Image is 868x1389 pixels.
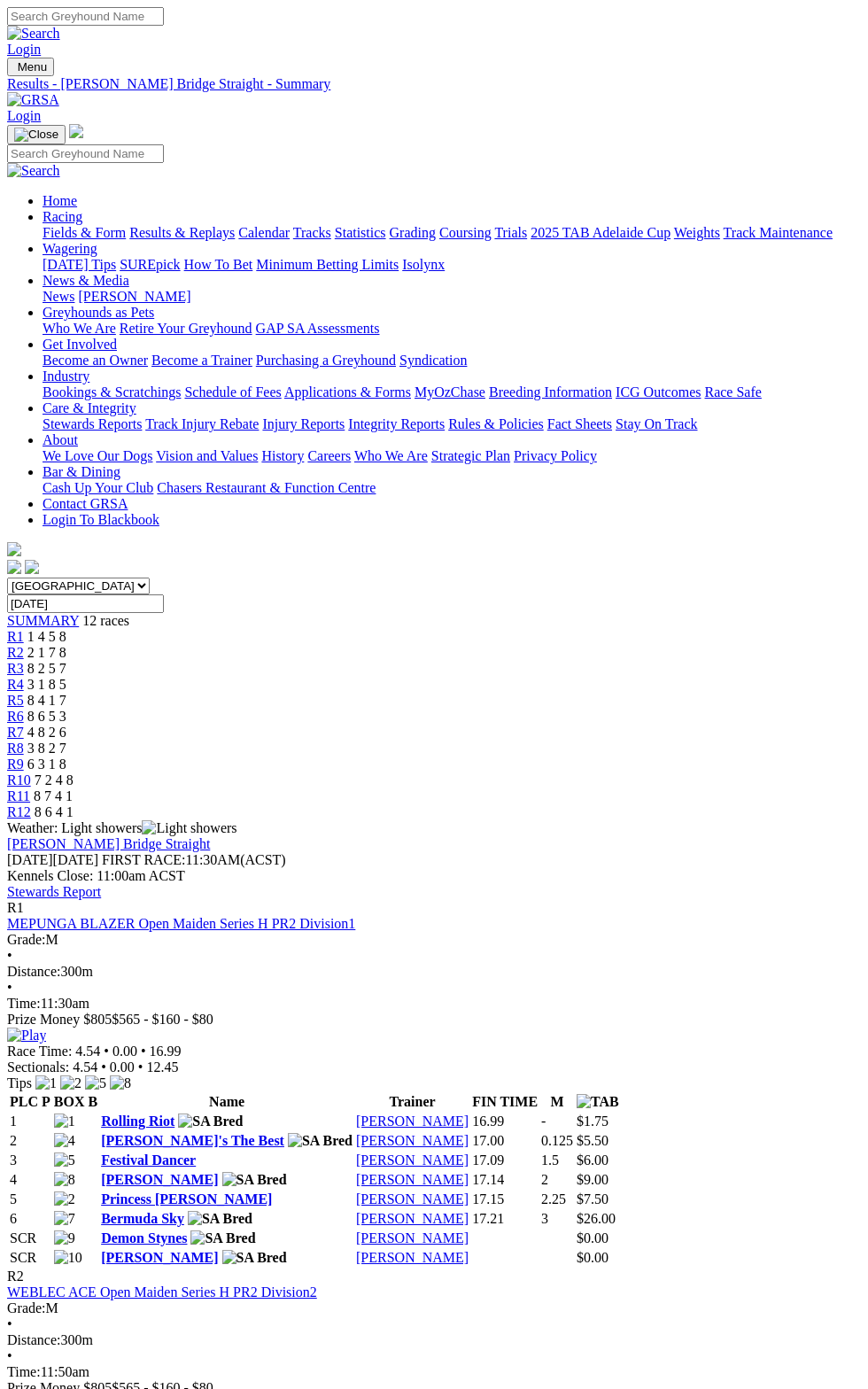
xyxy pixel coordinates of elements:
span: 8 4 1 7 [27,693,66,708]
td: 17.15 [471,1191,539,1208]
span: R1 [7,629,24,644]
img: logo-grsa-white.png [7,542,21,556]
span: P [42,1094,50,1109]
img: 8 [110,1075,131,1091]
a: Vision and Values [156,448,258,463]
a: Chasers Restaurant & Function Centre [157,480,376,495]
span: 2 1 7 8 [27,645,66,660]
div: M [7,932,861,948]
a: [PERSON_NAME] Bridge Straight [7,836,210,851]
img: facebook.svg [7,560,21,574]
a: Rules & Policies [448,416,544,431]
span: • [104,1044,109,1059]
a: News [43,289,74,304]
a: Results - [PERSON_NAME] Bridge Straight - Summary [7,76,861,92]
div: M [7,1300,861,1316]
a: Login To Blackbook [43,512,159,527]
span: 1 4 5 8 [27,629,66,644]
span: Grade: [7,932,46,947]
text: 2 [541,1172,548,1187]
span: R12 [7,804,31,819]
img: SA Bred [222,1250,287,1266]
span: R2 [7,1269,24,1284]
a: [PERSON_NAME] [101,1250,218,1265]
img: 4 [54,1133,75,1149]
span: B [88,1094,97,1109]
div: About [43,448,861,464]
span: 4.54 [75,1044,100,1059]
a: Login [7,42,41,57]
img: 1 [54,1114,75,1129]
a: Home [43,193,77,208]
input: Search [7,144,164,163]
img: SA Bred [178,1114,243,1129]
th: Name [100,1093,353,1111]
div: Industry [43,384,861,400]
a: [PERSON_NAME] [356,1133,469,1148]
a: [PERSON_NAME] [356,1172,469,1187]
span: 12.45 [146,1059,178,1075]
a: Cash Up Your Club [43,480,153,495]
div: Racing [43,225,861,241]
a: Wagering [43,241,97,256]
span: R11 [7,788,30,803]
td: 1 [9,1113,51,1130]
img: 7 [54,1211,75,1227]
img: 1 [35,1075,57,1091]
a: Contact GRSA [43,496,128,511]
a: [PERSON_NAME] [78,289,190,304]
a: Become a Trainer [151,353,252,368]
a: Breeding Information [489,384,612,400]
img: SA Bred [288,1133,353,1149]
a: Weights [674,225,720,240]
img: SA Bred [190,1230,255,1246]
a: Care & Integrity [43,400,136,415]
span: 8 2 5 7 [27,661,66,676]
a: Isolynx [402,257,445,272]
a: Racing [43,209,82,224]
span: $6.00 [577,1152,608,1168]
a: Results & Replays [129,225,235,240]
img: Close [14,128,58,142]
th: Trainer [355,1093,469,1111]
span: Sectionals: [7,1059,69,1075]
span: R3 [7,661,24,676]
span: $5.50 [577,1133,608,1148]
a: Who We Are [354,448,428,463]
a: [PERSON_NAME] [356,1191,469,1207]
a: [DATE] Tips [43,257,116,272]
img: Search [7,163,60,179]
a: Stewards Report [7,884,101,899]
a: Tracks [293,225,331,240]
td: 6 [9,1210,51,1228]
text: - [541,1114,546,1129]
span: 16.99 [150,1044,182,1059]
span: Tips [7,1075,32,1090]
div: 300m [7,964,861,980]
a: Purchasing a Greyhound [256,353,396,368]
a: [PERSON_NAME] [101,1172,218,1187]
a: Rolling Riot [101,1114,174,1129]
a: Syndication [399,353,467,368]
span: 4 8 2 6 [27,725,66,740]
span: [DATE] [7,852,98,867]
a: Who We Are [43,321,116,336]
a: Get Involved [43,337,117,352]
span: 3 8 2 7 [27,741,66,756]
a: About [43,432,78,447]
img: 2 [54,1191,75,1207]
td: 17.21 [471,1210,539,1228]
div: 11:50am [7,1364,861,1380]
div: Kennels Close: 11:00am ACST [7,868,861,884]
a: Stewards Reports [43,416,142,431]
span: Weather: Light showers [7,820,237,835]
button: Toggle navigation [7,125,66,144]
span: • [7,1316,12,1331]
a: GAP SA Assessments [256,321,380,336]
a: R4 [7,677,24,692]
a: Grading [390,225,436,240]
img: SA Bred [188,1211,252,1227]
img: TAB [577,1094,619,1110]
span: Time: [7,1364,41,1379]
